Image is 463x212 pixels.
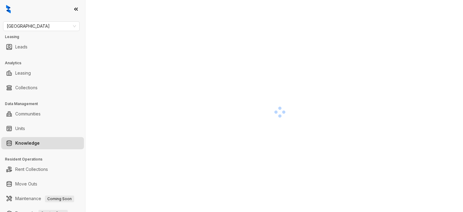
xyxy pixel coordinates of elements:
li: Maintenance [1,193,84,205]
li: Collections [1,82,84,94]
li: Rent Collections [1,163,84,175]
h3: Data Management [5,101,85,107]
span: Fairfield [7,22,76,31]
h3: Analytics [5,60,85,66]
h3: Leasing [5,34,85,40]
a: Communities [15,108,41,120]
li: Knowledge [1,137,84,149]
li: Leads [1,41,84,53]
a: Rent Collections [15,163,48,175]
li: Leasing [1,67,84,79]
h3: Resident Operations [5,157,85,162]
li: Move Outs [1,178,84,190]
a: Leads [15,41,27,53]
a: Collections [15,82,38,94]
a: Leasing [15,67,31,79]
a: Move Outs [15,178,37,190]
li: Communities [1,108,84,120]
span: Coming Soon [45,196,74,202]
a: Units [15,122,25,135]
li: Units [1,122,84,135]
img: logo [6,5,11,13]
a: Knowledge [15,137,40,149]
